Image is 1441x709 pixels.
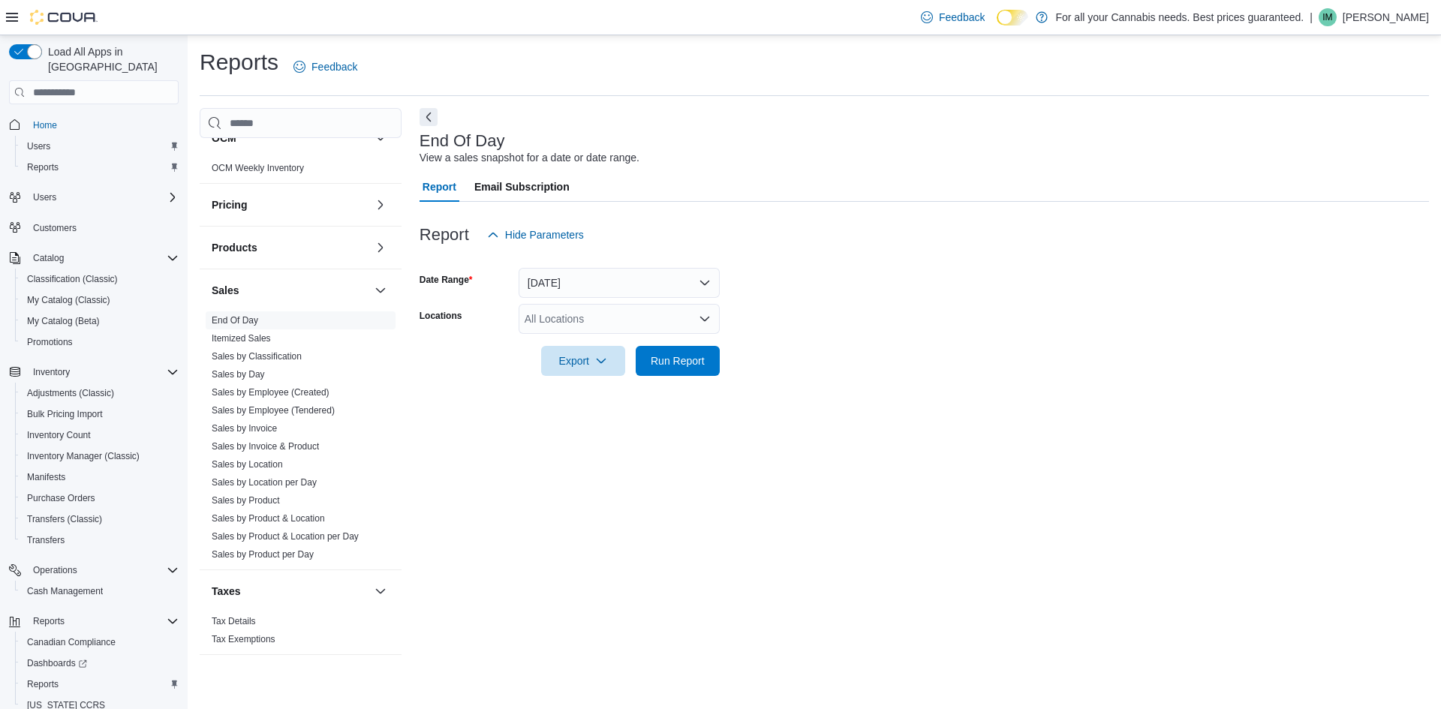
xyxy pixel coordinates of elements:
[311,59,357,74] span: Feedback
[27,387,114,399] span: Adjustments (Classic)
[997,10,1028,26] input: Dark Mode
[21,633,122,651] a: Canadian Compliance
[212,131,236,146] h3: OCM
[27,188,179,206] span: Users
[212,387,329,398] a: Sales by Employee (Created)
[27,161,59,173] span: Reports
[21,405,179,423] span: Bulk Pricing Import
[27,363,179,381] span: Inventory
[212,314,258,326] span: End Of Day
[212,513,325,524] a: Sales by Product & Location
[21,675,65,693] a: Reports
[3,560,185,581] button: Operations
[212,615,256,627] span: Tax Details
[27,363,76,381] button: Inventory
[27,408,103,420] span: Bulk Pricing Import
[420,310,462,322] label: Locations
[15,530,185,551] button: Transfers
[15,332,185,353] button: Promotions
[15,488,185,509] button: Purchase Orders
[27,678,59,690] span: Reports
[212,584,241,599] h3: Taxes
[915,2,991,32] a: Feedback
[27,115,179,134] span: Home
[27,561,179,579] span: Operations
[939,10,985,25] span: Feedback
[212,332,271,344] span: Itemized Sales
[505,227,584,242] span: Hide Parameters
[372,196,390,214] button: Pricing
[699,313,711,325] button: Open list of options
[21,270,179,288] span: Classification (Classic)
[15,446,185,467] button: Inventory Manager (Classic)
[212,368,265,380] span: Sales by Day
[212,476,317,488] span: Sales by Location per Day
[27,450,140,462] span: Inventory Manager (Classic)
[33,119,57,131] span: Home
[212,584,369,599] button: Taxes
[372,239,390,257] button: Products
[212,531,359,542] a: Sales by Product & Location per Day
[33,252,64,264] span: Catalog
[372,129,390,147] button: OCM
[1343,8,1429,26] p: [PERSON_NAME]
[33,222,77,234] span: Customers
[287,52,363,82] a: Feedback
[21,270,124,288] a: Classification (Classic)
[212,440,319,452] span: Sales by Invoice & Product
[33,191,56,203] span: Users
[212,404,335,416] span: Sales by Employee (Tendered)
[21,384,120,402] a: Adjustments (Classic)
[42,44,179,74] span: Load All Apps in [GEOGRAPHIC_DATA]
[21,426,179,444] span: Inventory Count
[30,10,98,25] img: Cova
[212,633,275,645] span: Tax Exemptions
[21,137,179,155] span: Users
[3,113,185,135] button: Home
[212,422,277,434] span: Sales by Invoice
[212,495,280,506] a: Sales by Product
[212,240,257,255] h3: Products
[541,346,625,376] button: Export
[27,218,179,237] span: Customers
[21,582,179,600] span: Cash Management
[21,654,93,672] a: Dashboards
[21,531,179,549] span: Transfers
[21,633,179,651] span: Canadian Compliance
[212,351,302,362] a: Sales by Classification
[21,468,179,486] span: Manifests
[21,489,179,507] span: Purchase Orders
[27,612,179,630] span: Reports
[27,534,65,546] span: Transfers
[27,561,83,579] button: Operations
[21,158,179,176] span: Reports
[33,564,77,576] span: Operations
[27,636,116,648] span: Canadian Compliance
[474,172,570,202] span: Email Subscription
[15,311,185,332] button: My Catalog (Beta)
[212,512,325,524] span: Sales by Product & Location
[3,187,185,208] button: Users
[15,157,185,178] button: Reports
[15,674,185,695] button: Reports
[27,585,103,597] span: Cash Management
[27,471,65,483] span: Manifests
[15,383,185,404] button: Adjustments (Classic)
[21,447,146,465] a: Inventory Manager (Classic)
[15,653,185,674] a: Dashboards
[27,492,95,504] span: Purchase Orders
[15,269,185,290] button: Classification (Classic)
[21,333,79,351] a: Promotions
[27,513,102,525] span: Transfers (Classic)
[423,172,456,202] span: Report
[212,494,280,506] span: Sales by Product
[200,159,402,183] div: OCM
[27,315,100,327] span: My Catalog (Beta)
[420,150,639,166] div: View a sales snapshot for a date or date range.
[27,219,83,237] a: Customers
[550,346,616,376] span: Export
[212,162,304,174] span: OCM Weekly Inventory
[1055,8,1304,26] p: For all your Cannabis needs. Best prices guaranteed.
[21,447,179,465] span: Inventory Manager (Classic)
[3,362,185,383] button: Inventory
